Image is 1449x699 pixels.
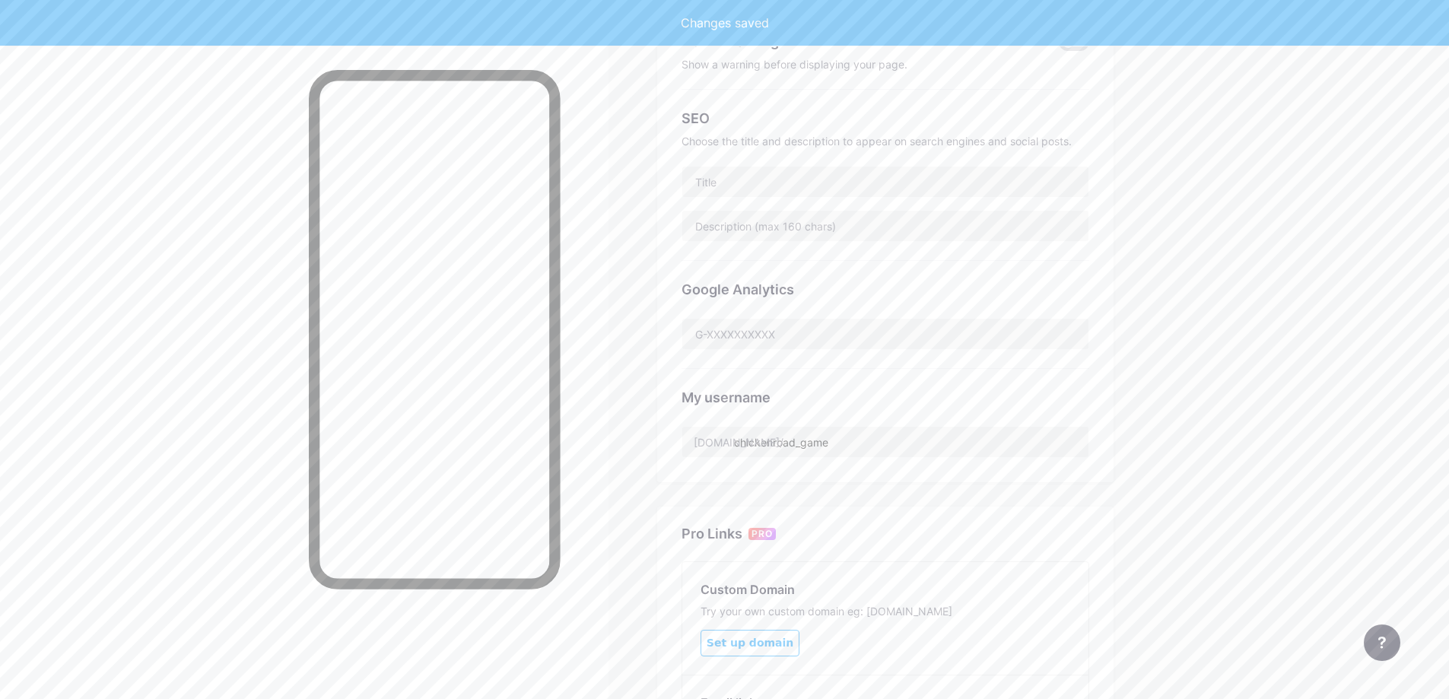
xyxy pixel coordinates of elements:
[701,580,1070,599] div: Custom Domain
[682,167,1088,197] input: Title
[682,211,1088,241] input: Description (max 160 chars)
[694,434,783,450] div: [DOMAIN_NAME]/
[682,387,1089,408] div: My username
[701,605,1070,618] div: Try your own custom domain eg: [DOMAIN_NAME]
[682,525,742,543] div: Pro Links
[707,637,793,650] span: Set up domain
[682,279,1089,300] div: Google Analytics
[752,528,773,540] span: PRO
[682,135,1089,148] div: Choose the title and description to appear on search engines and social posts.
[681,14,769,32] div: Changes saved
[701,630,799,656] button: Set up domain
[682,319,1088,349] input: G-XXXXXXXXXX
[682,108,1089,129] div: SEO
[682,427,1088,457] input: username
[682,58,1089,71] div: Show a warning before displaying your page.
